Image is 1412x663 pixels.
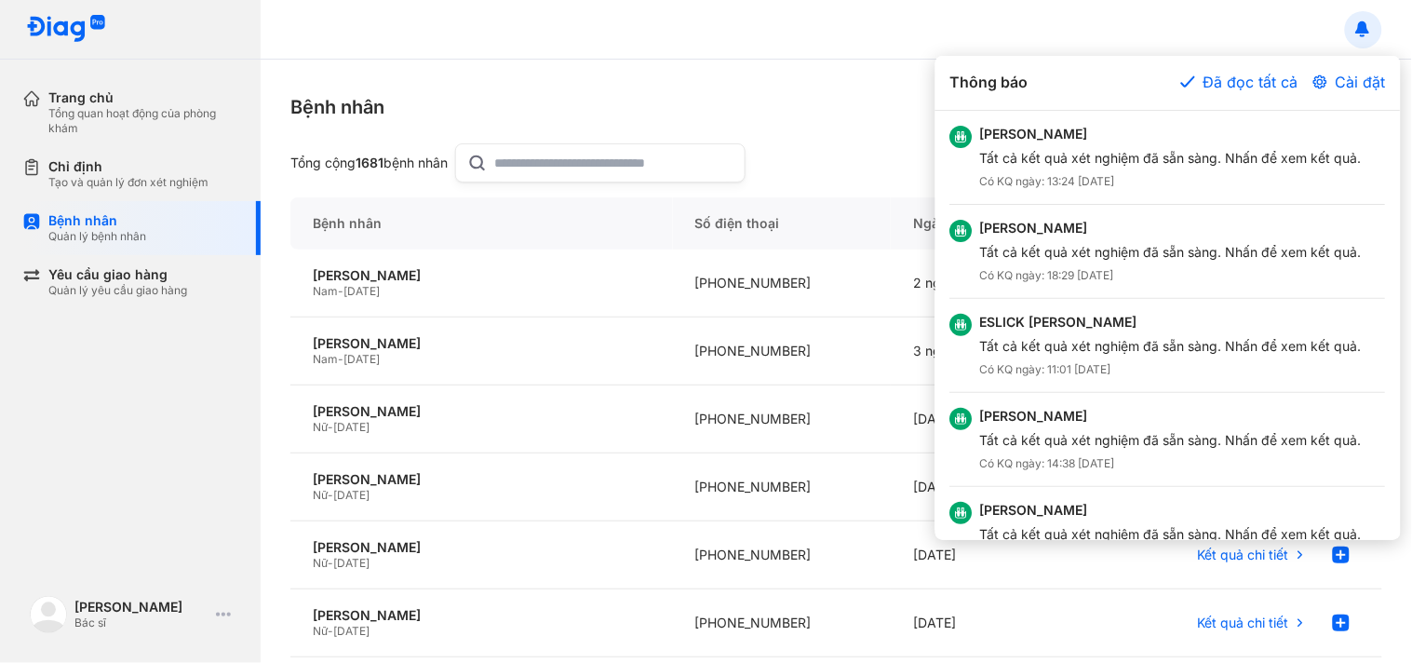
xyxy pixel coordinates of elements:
[74,616,208,630] div: Bác sĩ
[48,283,187,298] div: Quản lý yêu cầu giao hàng
[48,212,146,229] div: Bệnh nhân
[980,362,1362,377] div: Có KQ ngày: 11:01 [DATE]
[980,432,1362,449] div: Tất cả kết quả xét nghiệm đã sẵn sàng. Nhấn để xem kết quả.
[980,456,1362,471] div: Có KQ ngày: 14:38 [DATE]
[26,15,106,44] img: logo
[980,268,1362,283] div: Có KQ ngày: 18:29 [DATE]
[30,596,67,633] img: logo
[935,111,1401,205] button: [PERSON_NAME]Tất cả kết quả xét nghiệm đã sẵn sàng. Nhấn để xem kết quả.Có KQ ngày: 13:24 [DATE]
[980,174,1362,189] div: Có KQ ngày: 13:24 [DATE]
[935,393,1401,487] button: [PERSON_NAME]Tất cả kết quả xét nghiệm đã sẵn sàng. Nhấn để xem kết quả.Có KQ ngày: 14:38 [DATE]
[950,71,1029,95] span: Thông báo
[48,158,208,175] div: Chỉ định
[980,502,1362,519] div: [PERSON_NAME]
[1181,71,1298,93] button: Đã đọc tất cả
[1313,71,1386,93] button: Cài đặt
[48,229,146,244] div: Quản lý bệnh nhân
[74,599,208,616] div: [PERSON_NAME]
[980,314,1362,331] div: ESLICK [PERSON_NAME]
[980,150,1362,167] div: Tất cả kết quả xét nghiệm đã sẵn sàng. Nhấn để xem kết quả.
[980,126,1362,142] div: [PERSON_NAME]
[48,266,187,283] div: Yêu cầu giao hàng
[48,106,238,136] div: Tổng quan hoạt động của phòng khám
[48,89,238,106] div: Trang chủ
[980,244,1362,261] div: Tất cả kết quả xét nghiệm đã sẵn sàng. Nhấn để xem kết quả.
[980,220,1362,237] div: [PERSON_NAME]
[935,299,1401,393] button: ESLICK [PERSON_NAME]Tất cả kết quả xét nghiệm đã sẵn sàng. Nhấn để xem kết quả.Có KQ ngày: 11:01 ...
[48,175,208,190] div: Tạo và quản lý đơn xét nghiệm
[980,526,1362,543] div: Tất cả kết quả xét nghiệm đã sẵn sàng. Nhấn để xem kết quả.
[935,487,1401,581] button: [PERSON_NAME]Tất cả kết quả xét nghiệm đã sẵn sàng. Nhấn để xem kết quả.Có KQ ngày: 14:38 [DATE]
[980,338,1362,355] div: Tất cả kết quả xét nghiệm đã sẵn sàng. Nhấn để xem kết quả.
[935,205,1401,299] button: [PERSON_NAME]Tất cả kết quả xét nghiệm đã sẵn sàng. Nhấn để xem kết quả.Có KQ ngày: 18:29 [DATE]
[980,408,1362,425] div: [PERSON_NAME]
